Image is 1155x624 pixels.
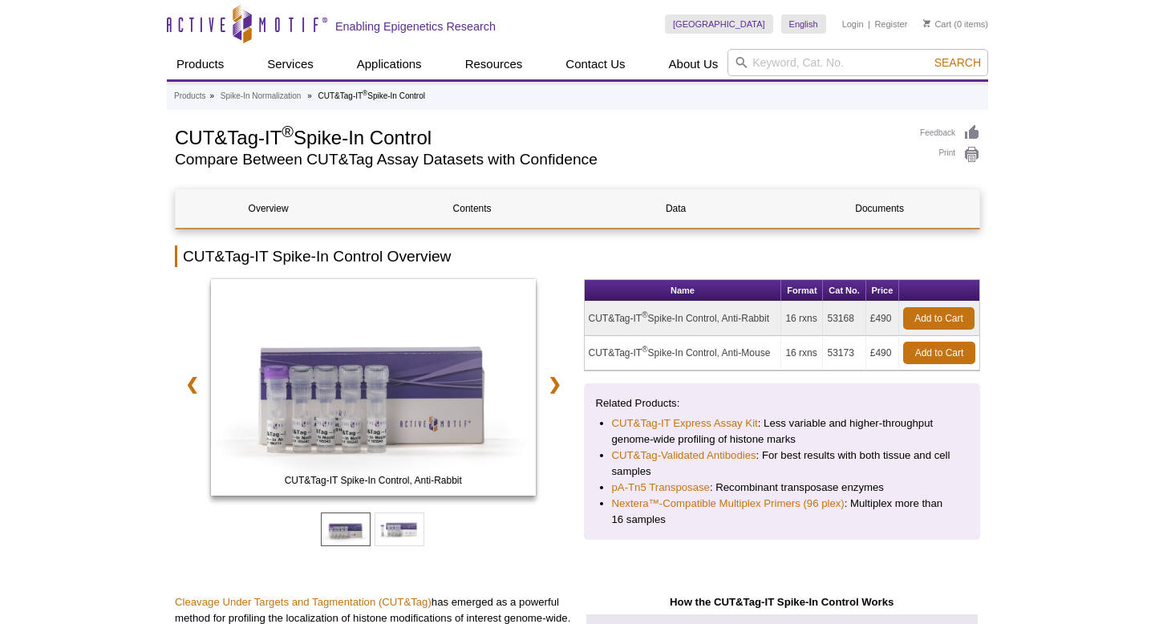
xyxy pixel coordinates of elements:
li: : For best results with both tissue and cell samples [612,448,953,480]
li: CUT&Tag-IT Spike-In Control [318,91,425,100]
h2: Enabling Epigenetics Research [335,19,496,34]
button: Search [930,55,986,70]
td: CUT&Tag-IT Spike-In Control, Anti-Rabbit [585,302,782,336]
a: Print [920,146,980,164]
th: Cat No. [823,280,865,302]
li: » [307,91,312,100]
li: | [868,14,870,34]
a: Contact Us [556,49,634,79]
sup: ® [363,89,367,97]
a: CUT&Tag-IT Spike-In Control, Anti-Mouse [211,279,536,500]
a: Spike-In Normalization [221,89,302,103]
th: Name [585,280,782,302]
td: £490 [866,302,899,336]
a: Overview [176,189,361,228]
a: CUT&Tag-IT Express Assay Kit [612,415,758,432]
input: Keyword, Cat. No. [727,49,988,76]
strong: How the CUT&Tag-IT Spike-In Control Works [670,596,894,608]
a: [GEOGRAPHIC_DATA] [665,14,773,34]
a: English [781,14,826,34]
span: CUT&Tag-IT Spike-In Control, Anti-Rabbit [214,472,532,488]
td: 53173 [823,336,865,371]
th: Price [866,280,899,302]
a: ❮ [175,366,209,403]
h2: Compare Between CUT&Tag Assay Datasets with Confidence [175,152,904,167]
a: Contents [379,189,565,228]
img: Your Cart [923,19,930,27]
h1: CUT&Tag-IT Spike-In Control [175,124,904,148]
td: CUT&Tag-IT Spike-In Control, Anti-Mouse [585,336,782,371]
a: Services [257,49,323,79]
a: Products [167,49,233,79]
td: 53168 [823,302,865,336]
img: CUT&Tag-IT Spike-In Control, Anti-Rabbit [211,279,536,496]
td: £490 [866,336,899,371]
a: Login [842,18,864,30]
sup: ® [282,123,294,140]
a: ❯ [537,366,572,403]
a: About Us [659,49,728,79]
a: Cart [923,18,951,30]
td: 16 rxns [781,302,823,336]
a: Products [174,89,205,103]
sup: ® [642,345,647,354]
li: : Multiplex more than 16 samples [612,496,953,528]
li: » [209,91,214,100]
a: CUT&Tag-Validated Antibodies [612,448,756,464]
span: Search [934,56,981,69]
p: Related Products: [596,395,969,411]
li: : Recombinant transposase enzymes [612,480,953,496]
li: : Less variable and higher-throughput genome-wide profiling of histone marks [612,415,953,448]
a: Add to Cart [903,307,975,330]
a: Nextera™-Compatible Multiplex Primers (96 plex) [612,496,845,512]
a: Data [583,189,768,228]
td: 16 rxns [781,336,823,371]
a: pA-Tn5 Transposase [612,480,710,496]
h2: CUT&Tag-IT Spike-In Control Overview [175,245,980,267]
a: Add to Cart [903,342,975,364]
a: Documents [787,189,972,228]
a: Applications [347,49,432,79]
a: Feedback [920,124,980,142]
th: Format [781,280,823,302]
sup: ® [642,310,647,319]
a: Cleavage Under Targets and Tagmentation (CUT&Tag) [175,596,432,608]
a: Resources [456,49,533,79]
a: Register [874,18,907,30]
li: (0 items) [923,14,988,34]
